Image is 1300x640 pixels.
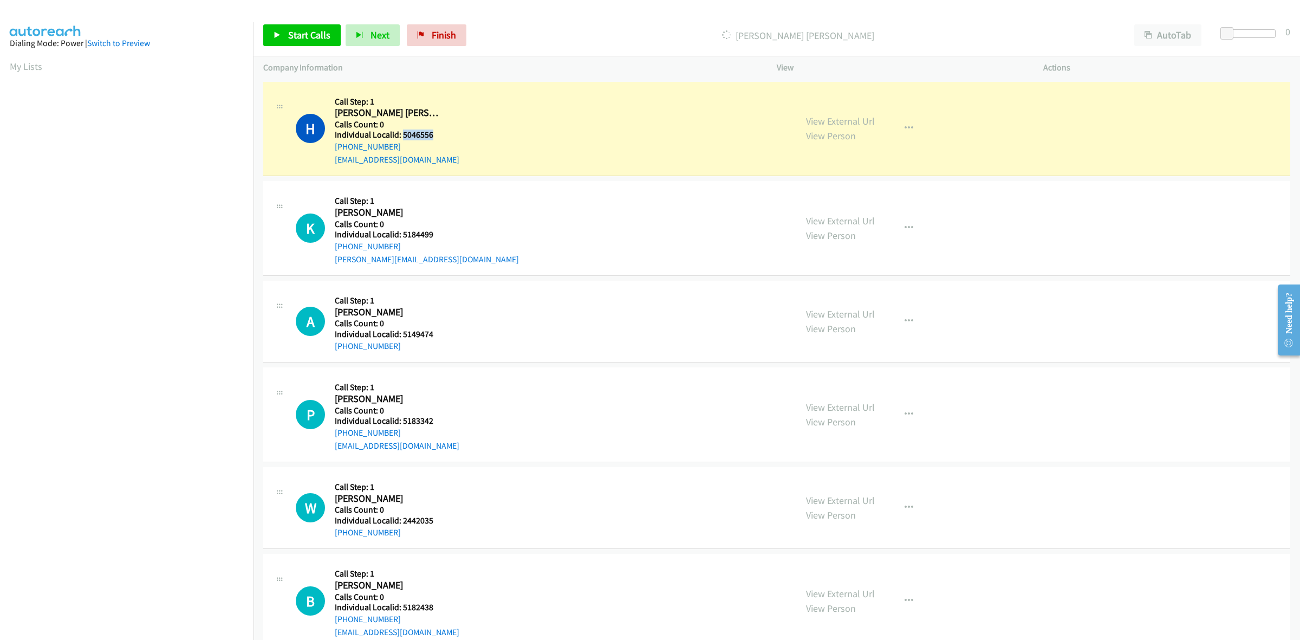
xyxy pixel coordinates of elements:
[806,115,875,127] a: View External Url
[335,493,438,505] h2: [PERSON_NAME]
[806,494,875,507] a: View External Url
[335,515,438,526] h5: Individual Localid: 2442035
[335,329,438,340] h5: Individual Localid: 5149474
[335,341,401,351] a: [PHONE_NUMBER]
[335,428,401,438] a: [PHONE_NUMBER]
[346,24,400,46] button: Next
[335,393,438,405] h2: [PERSON_NAME]
[335,318,438,329] h5: Calls Count: 0
[87,38,150,48] a: Switch to Preview
[806,229,856,242] a: View Person
[1285,24,1290,39] div: 0
[806,509,856,521] a: View Person
[296,493,325,522] div: The call is yet to be attempted
[296,493,325,522] h1: W
[335,627,459,637] a: [EMAIL_ADDRESS][DOMAIN_NAME]
[335,592,459,603] h5: Calls Count: 0
[806,215,875,227] a: View External Url
[296,214,325,243] h1: K
[10,83,253,598] iframe: Dialpad
[806,130,856,142] a: View Person
[806,401,875,413] a: View External Url
[1134,24,1201,46] button: AutoTab
[296,400,325,429] h1: P
[806,602,856,615] a: View Person
[335,441,459,451] a: [EMAIL_ADDRESS][DOMAIN_NAME]
[335,154,459,165] a: [EMAIL_ADDRESS][DOMAIN_NAME]
[806,416,856,428] a: View Person
[296,586,325,616] h1: B
[335,206,438,219] h2: [PERSON_NAME]
[407,24,466,46] a: Finish
[1269,277,1300,363] iframe: Resource Center
[335,241,401,251] a: [PHONE_NUMBER]
[335,107,438,119] h2: [PERSON_NAME] [PERSON_NAME]
[335,602,459,613] h5: Individual Localid: 5182438
[296,307,325,336] div: The call is yet to be attempted
[296,307,325,336] h1: A
[335,219,519,230] h5: Calls Count: 0
[296,114,325,143] h1: H
[432,29,456,41] span: Finish
[335,527,401,538] a: [PHONE_NUMBER]
[335,141,401,152] a: [PHONE_NUMBER]
[370,29,389,41] span: Next
[335,405,459,416] h5: Calls Count: 0
[806,322,856,335] a: View Person
[1043,61,1290,74] p: Actions
[335,96,459,107] h5: Call Step: 1
[296,400,325,429] div: The call is yet to be attempted
[335,382,459,393] h5: Call Step: 1
[10,37,244,50] div: Dialing Mode: Power |
[777,61,1024,74] p: View
[263,61,757,74] p: Company Information
[10,60,42,73] a: My Lists
[335,130,459,140] h5: Individual Localid: 5046556
[335,505,438,515] h5: Calls Count: 0
[296,586,325,616] div: The call is yet to be attempted
[335,482,438,493] h5: Call Step: 1
[335,568,459,579] h5: Call Step: 1
[263,24,341,46] a: Start Calls
[335,614,401,624] a: [PHONE_NUMBER]
[806,308,875,320] a: View External Url
[288,29,330,41] span: Start Calls
[1226,29,1276,38] div: Delay between calls (in seconds)
[335,229,519,240] h5: Individual Localid: 5184499
[335,579,438,592] h2: [PERSON_NAME]
[806,587,875,600] a: View External Url
[335,416,459,426] h5: Individual Localid: 5183342
[335,196,519,206] h5: Call Step: 1
[335,306,438,319] h2: [PERSON_NAME]
[296,214,325,243] div: The call is yet to be attempted
[481,28,1115,43] p: [PERSON_NAME] [PERSON_NAME]
[335,119,459,130] h5: Calls Count: 0
[335,295,438,306] h5: Call Step: 1
[335,254,519,264] a: [PERSON_NAME][EMAIL_ADDRESS][DOMAIN_NAME]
